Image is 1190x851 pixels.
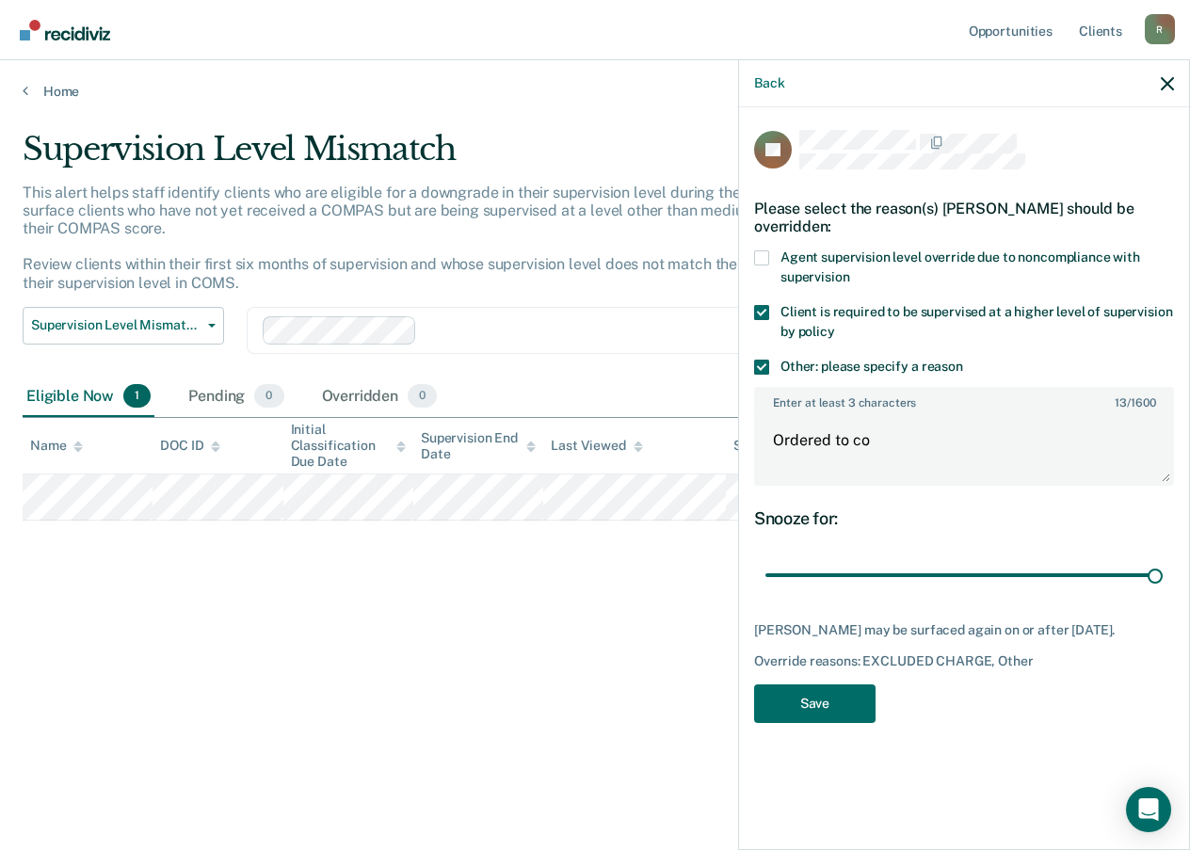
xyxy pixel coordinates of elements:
[31,317,201,333] span: Supervision Level Mismatch
[780,304,1172,339] span: Client is required to be supervised at a higher level of supervision by policy
[754,653,1174,669] div: Override reasons: EXCLUDED CHARGE, Other
[23,184,1069,292] p: This alert helps staff identify clients who are eligible for a downgrade in their supervision lev...
[733,438,774,454] div: Status
[23,83,1167,100] a: Home
[551,438,642,454] div: Last Viewed
[1115,396,1155,409] span: / 1600
[20,20,110,40] img: Recidiviz
[254,384,283,409] span: 0
[754,622,1174,638] div: [PERSON_NAME] may be surfaced again on or after [DATE].
[780,359,963,374] span: Other: please specify a reason
[1145,14,1175,44] button: Profile dropdown button
[123,384,151,409] span: 1
[1145,14,1175,44] div: R
[421,430,536,462] div: Supervision End Date
[318,377,442,418] div: Overridden
[754,684,876,723] button: Save
[1126,787,1171,832] div: Open Intercom Messenger
[1115,396,1127,409] span: 13
[23,130,1094,184] div: Supervision Level Mismatch
[185,377,287,418] div: Pending
[754,75,784,91] button: Back
[756,414,1172,484] textarea: Ordered to co
[30,438,83,454] div: Name
[160,438,220,454] div: DOC ID
[754,508,1174,529] div: Snooze for:
[291,422,406,469] div: Initial Classification Due Date
[780,249,1140,284] span: Agent supervision level override due to noncompliance with supervision
[408,384,437,409] span: 0
[23,377,154,418] div: Eligible Now
[756,389,1172,409] label: Enter at least 3 characters
[754,185,1174,250] div: Please select the reason(s) [PERSON_NAME] should be overridden:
